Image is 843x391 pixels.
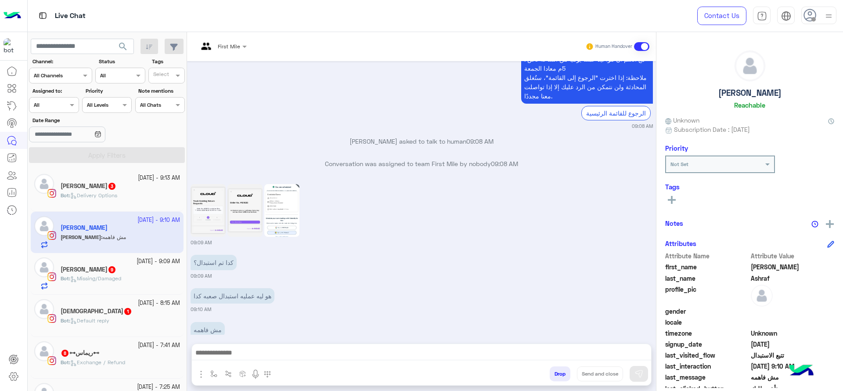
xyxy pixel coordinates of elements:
[32,87,78,95] label: Assigned to:
[61,317,69,324] span: Bot
[138,174,180,182] small: [DATE] - 9:13 AM
[665,251,749,261] span: Attribute Name
[124,308,131,315] span: 1
[61,266,116,273] h5: Habiba ahmed
[61,275,70,282] b: :
[718,88,782,98] h5: [PERSON_NAME]
[61,308,132,315] h5: farida
[823,11,834,22] img: profile
[191,159,653,168] p: Conversation was assigned to team First Mile by nobody
[665,329,749,338] span: timezone
[491,160,518,167] span: 09:08 AM
[521,51,653,104] p: 7/10/2025, 9:08 AM
[665,318,749,327] span: locale
[61,359,70,366] b: :
[632,123,653,130] small: 09:08 AM
[751,285,773,307] img: defaultAdmin.png
[757,11,767,21] img: tab
[595,43,632,50] small: Human Handover
[264,371,271,378] img: make a call
[37,10,48,21] img: tab
[61,350,68,357] span: 8
[191,306,211,313] small: 09:10 AM
[4,7,21,25] img: Logo
[786,356,817,387] img: hulul-logo.png
[665,274,749,283] span: last_name
[4,38,19,54] img: 317874714732967
[665,144,688,152] h6: Priority
[751,251,835,261] span: Attribute Value
[99,58,144,65] label: Status
[577,366,623,381] button: Send and close
[61,359,69,366] span: Bot
[250,369,261,380] img: send voice note
[665,307,749,316] span: gender
[34,341,54,361] img: defaultAdmin.png
[634,369,643,378] img: send message
[70,359,125,366] span: Exchange / Refund
[152,70,169,80] div: Select
[32,58,91,65] label: Channel:
[665,116,699,125] span: Unknown
[751,340,835,349] span: 2025-10-05T16:44:01.627Z
[674,125,750,134] span: Subscription Date : [DATE]
[47,356,56,365] img: Instagram
[826,220,834,228] img: add
[191,322,225,337] p: 7/10/2025, 9:10 AM
[665,340,749,349] span: signup_date
[670,161,688,167] b: Not Set
[751,351,835,360] span: تتبع الاستبدال
[221,366,236,381] button: Trigger scenario
[196,369,206,380] img: send attachment
[751,318,835,327] span: null
[811,221,818,228] img: notes
[665,239,696,247] h6: Attributes
[236,366,250,381] button: create order
[47,272,56,281] img: Instagram
[55,10,86,22] p: Live Chat
[751,373,835,382] span: مش فاهمه
[47,189,56,198] img: Instagram
[239,370,246,377] img: create order
[581,106,651,120] div: الرجوع للقائمة الرئيسية
[70,317,109,324] span: Default reply
[191,137,653,146] p: [PERSON_NAME] asked to talk to human
[108,183,115,190] span: 3
[61,317,70,324] b: :
[191,255,237,270] p: 7/10/2025, 9:09 AM
[118,41,128,52] span: search
[466,138,494,145] span: 09:08 AM
[550,366,570,381] button: Drop
[61,192,70,199] b: :
[264,184,299,237] img: Image
[47,314,56,323] img: Instagram
[191,272,212,279] small: 09:09 AM
[227,184,263,237] img: Image
[34,257,54,277] img: defaultAdmin.png
[781,11,791,21] img: tab
[191,184,226,237] img: Image
[138,299,180,308] small: [DATE] - 8:15 AM
[61,182,116,190] h5: Amira mohamed
[218,43,240,50] span: First Mile
[751,274,835,283] span: Ashraf
[137,257,180,266] small: [DATE] - 9:09 AM
[751,307,835,316] span: null
[112,39,134,58] button: search
[665,362,749,371] span: last_interaction
[29,147,185,163] button: Apply Filters
[697,7,746,25] a: Contact Us
[665,262,749,272] span: first_name
[665,373,749,382] span: last_message
[61,349,99,357] h5: ⊶ريماس⊷
[665,219,683,227] h6: Notes
[108,266,115,273] span: 9
[735,51,765,81] img: defaultAdmin.png
[207,366,221,381] button: select flow
[61,192,69,199] span: Bot
[751,362,835,371] span: 2025-10-07T06:10:40.513Z
[225,370,232,377] img: Trigger scenario
[152,58,184,65] label: Tags
[138,87,184,95] label: Note mentions
[210,370,217,377] img: select flow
